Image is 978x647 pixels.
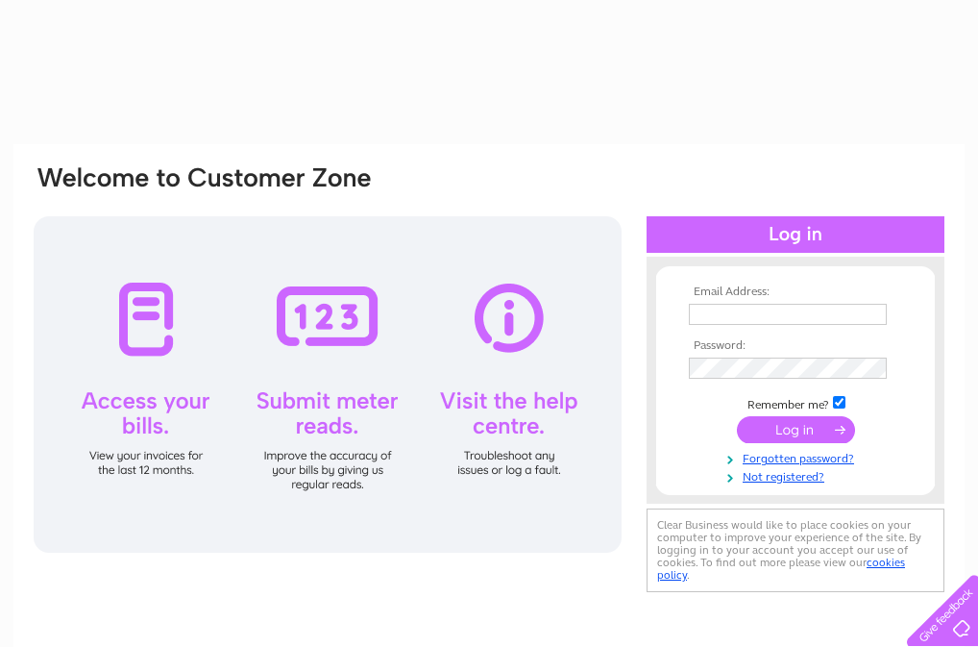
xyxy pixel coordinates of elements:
[684,393,907,412] td: Remember me?
[689,466,907,485] a: Not registered?
[647,509,944,592] div: Clear Business would like to place cookies on your computer to improve your experience of the sit...
[689,448,907,466] a: Forgotten password?
[684,286,907,299] th: Email Address:
[684,339,907,353] th: Password:
[657,556,905,582] a: cookies policy
[737,416,855,443] input: Submit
